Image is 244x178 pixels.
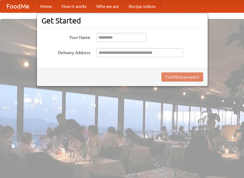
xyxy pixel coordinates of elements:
a: FoodMe [0,0,35,12]
h3: Get Started [41,16,203,25]
label: Your Name [41,33,90,40]
a: How it works [57,0,91,12]
label: Delivery Address [41,48,90,56]
a: Who we are [91,0,124,12]
a: Home [35,0,57,12]
a: Recipe videos [124,0,160,12]
button: Find Restaurants! [161,72,203,82]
